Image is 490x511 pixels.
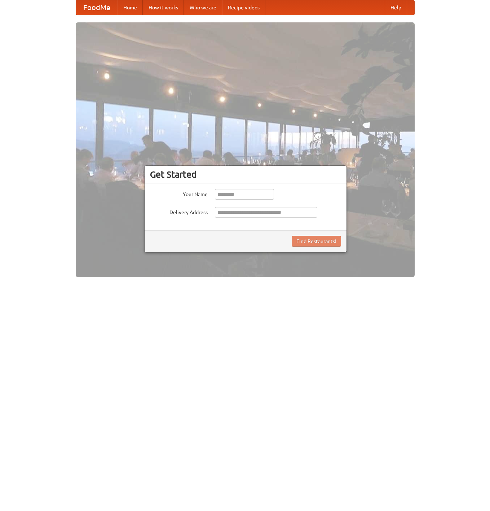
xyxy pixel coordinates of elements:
[143,0,184,15] a: How it works
[385,0,407,15] a: Help
[292,236,341,247] button: Find Restaurants!
[76,0,118,15] a: FoodMe
[150,207,208,216] label: Delivery Address
[184,0,222,15] a: Who we are
[150,189,208,198] label: Your Name
[150,169,341,180] h3: Get Started
[118,0,143,15] a: Home
[222,0,265,15] a: Recipe videos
